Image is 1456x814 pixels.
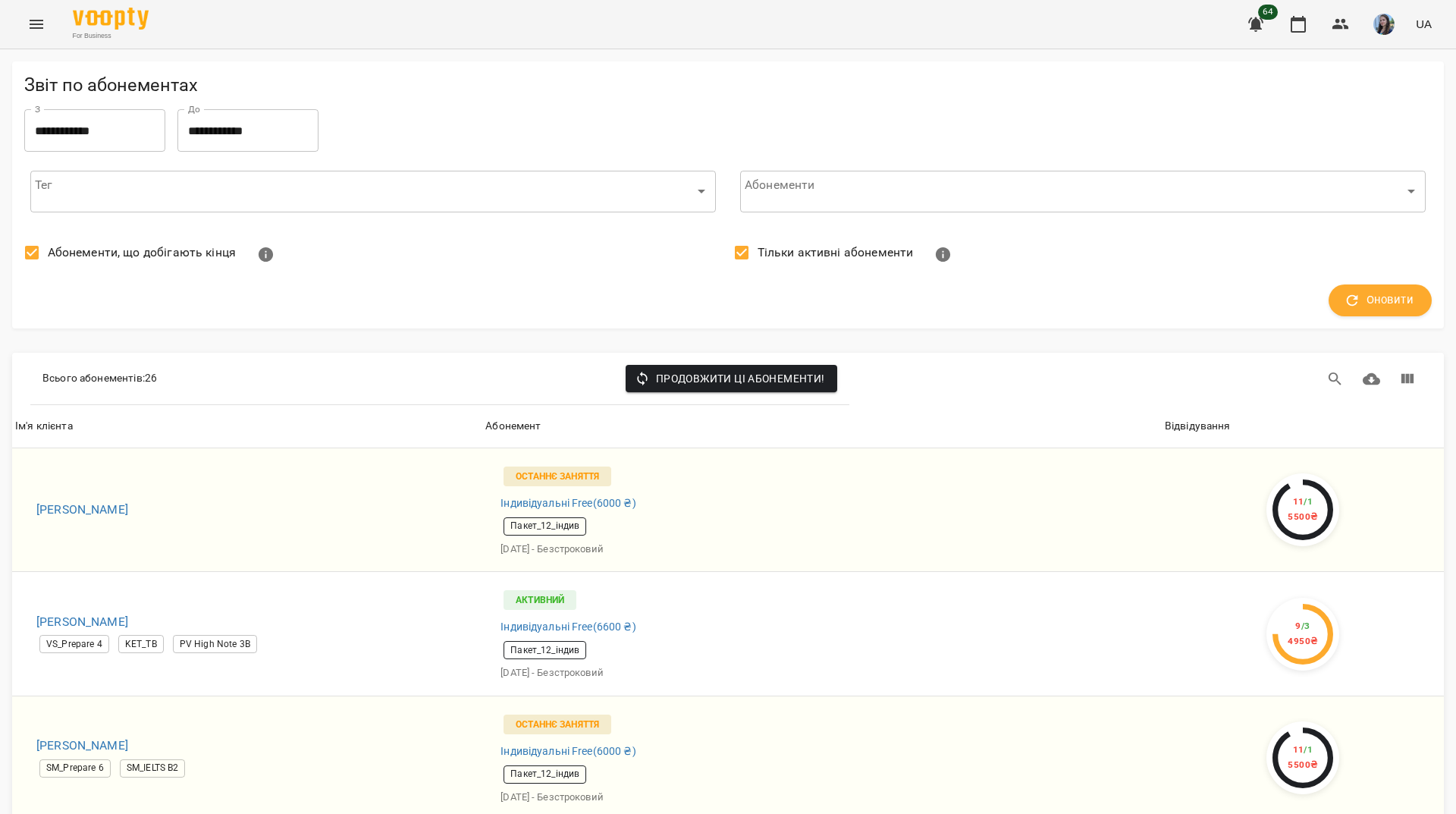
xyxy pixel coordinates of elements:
[494,581,1150,687] a: АктивнийІндивідуальні Free(6600 ₴)Пакет_12_індив[DATE] - Безстроковий
[30,170,716,212] div: ​
[42,371,157,386] p: Всього абонементів : 26
[73,31,149,41] span: For Business
[18,6,55,42] button: Menu
[15,417,73,435] div: Ім'я клієнта
[24,735,470,781] a: [PERSON_NAME]SM_Prepare 6SM_IELTS B2
[504,467,611,486] p: Останнє заняття
[500,665,1144,680] p: [DATE] - Безстроковий
[485,417,541,435] div: Сортувати
[1165,417,1231,435] div: Відвідування
[1288,743,1317,772] div: 11 5500 ₴
[494,706,1150,811] a: Останнє заняттяІндивідуальні Free(6000 ₴)Пакет_12_індив[DATE] - Безстроковий
[1329,284,1432,316] button: Оновити
[174,638,256,651] span: PV High Note 3B
[504,768,585,781] span: Пакет_12_індив
[24,499,470,520] a: [PERSON_NAME]
[494,457,1150,563] a: Останнє заняттяІндивідуальні Free(6000 ₴)Пакет_12_індив[DATE] - Безстроковий
[36,499,470,520] h6: [PERSON_NAME]
[12,353,1444,405] div: Table Toolbar
[24,74,1432,97] h5: Звіт по абонементах
[1373,14,1395,35] img: b6e1badff8a581c3b3d1def27785cccf.jpg
[1416,16,1432,32] span: UA
[1288,619,1317,649] div: 9 4950 ₴
[500,790,1144,805] p: [DATE] - Безстроковий
[1301,621,1310,631] span: / 3
[740,170,1426,212] div: ​
[925,237,962,273] button: Показувати тільки абонементи з залишком занять або з відвідуваннями. Активні абонементи - це ті, ...
[1410,10,1438,38] button: UA
[1288,495,1317,524] div: 11 5500 ₴
[1165,417,1231,435] div: Сортувати
[73,8,149,30] img: Voopty Logo
[485,417,541,435] div: Абонемент
[24,611,470,657] a: [PERSON_NAME]VS_Prepare 4KET_TBPV High Note 3B
[40,638,108,651] span: VS_Prepare 4
[248,237,284,273] button: Показати абонементи з 3 або менше відвідуваннями або що закінчуються протягом 7 днів
[1347,291,1414,310] span: Оновити
[121,762,185,775] span: SM_IELTS B2
[504,590,576,610] p: Активний
[485,417,1159,435] span: Абонемент
[1354,361,1390,398] button: Завантажити CSV
[36,735,470,756] h6: [PERSON_NAME]
[15,417,73,435] div: Сортувати
[1165,417,1441,435] span: Відвідування
[1389,361,1426,398] button: Вигляд колонок
[1317,361,1354,398] button: Пошук
[15,417,479,435] span: Ім'я клієнта
[36,611,470,633] h6: [PERSON_NAME]
[758,244,914,262] span: Тільки активні абонементи
[500,495,635,511] span: Індивідуальні Free ( 6000 ₴ )
[500,743,635,759] span: Індивідуальні Free ( 6000 ₴ )
[626,365,837,392] button: Продовжити ці абонементи!
[638,369,825,388] span: Продовжити ці абонементи!
[40,762,110,775] span: SM_Prepare 6
[504,520,585,533] span: Пакет_12_індив
[1304,496,1313,507] span: / 1
[504,715,611,734] p: Останнє заняття
[119,638,163,651] span: KET_TB
[48,244,236,262] span: Абонементи, що добігають кінця
[500,542,1144,557] p: [DATE] - Безстроковий
[1258,5,1278,20] span: 64
[504,644,585,657] span: Пакет_12_індив
[1304,744,1313,755] span: / 1
[500,619,635,635] span: Індивідуальні Free ( 6600 ₴ )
